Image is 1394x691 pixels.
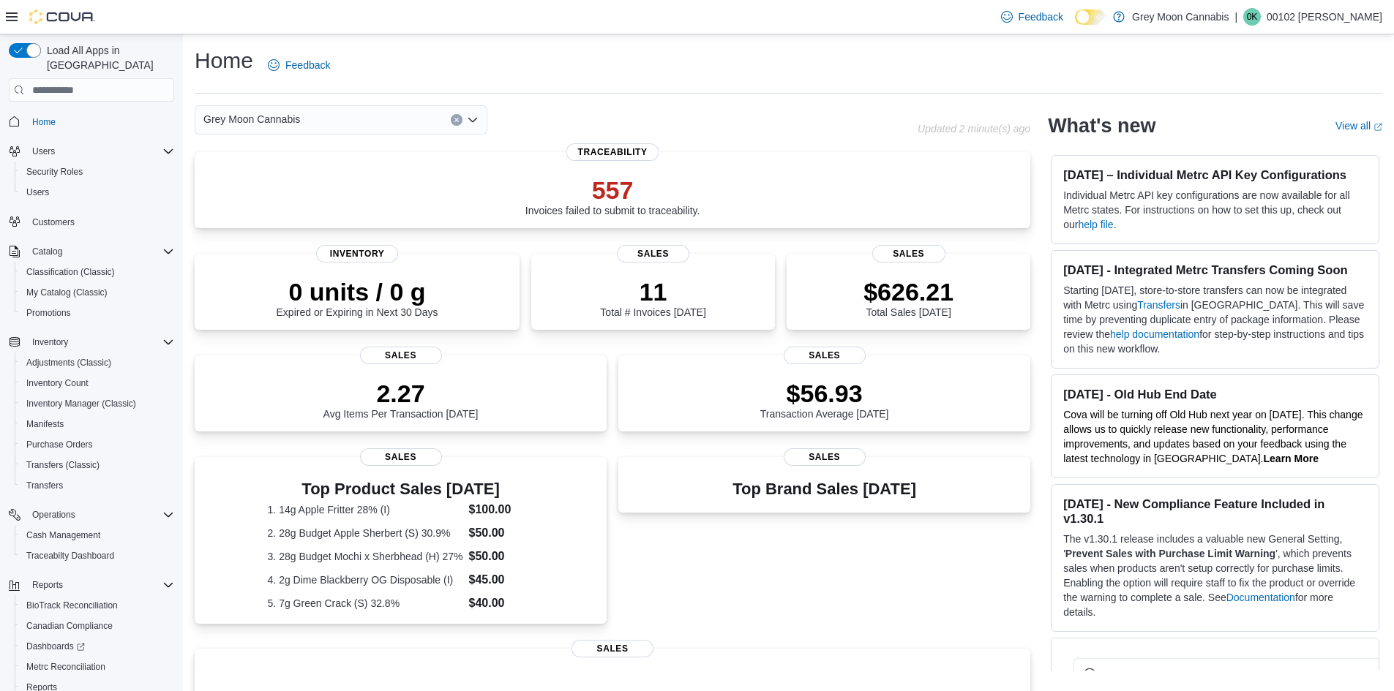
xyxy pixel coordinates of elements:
[1243,8,1261,26] div: 00102 Kristian Serna
[1226,592,1295,603] a: Documentation
[203,110,300,128] span: Grey Moon Cannabis
[15,393,180,414] button: Inventory Manager (Classic)
[3,211,180,233] button: Customers
[26,506,81,524] button: Operations
[3,141,180,162] button: Users
[15,262,180,282] button: Classification (Classic)
[1137,299,1180,311] a: Transfers
[1063,283,1367,356] p: Starting [DATE], store-to-store transfers can now be integrated with Metrc using in [GEOGRAPHIC_D...
[20,658,174,676] span: Metrc Reconciliation
[863,277,953,318] div: Total Sales [DATE]
[15,616,180,636] button: Canadian Compliance
[26,576,69,594] button: Reports
[15,545,180,566] button: Traceabilty Dashboard
[760,379,889,420] div: Transaction Average [DATE]
[784,448,866,466] span: Sales
[1075,10,1106,25] input: Dark Mode
[195,46,253,75] h1: Home
[26,418,64,430] span: Manifests
[15,636,180,657] a: Dashboards
[26,186,49,198] span: Users
[29,10,95,24] img: Cova
[872,245,945,263] span: Sales
[32,336,68,348] span: Inventory
[26,480,63,491] span: Transfers
[20,477,69,494] a: Transfers
[26,661,105,673] span: Metrc Reconciliation
[1048,114,1155,137] h2: What's new
[784,347,866,364] span: Sales
[277,277,438,318] div: Expired or Expiring in Next 30 Days
[617,245,690,263] span: Sales
[20,163,89,181] a: Security Roles
[15,162,180,182] button: Security Roles
[26,243,174,260] span: Catalog
[26,377,89,389] span: Inventory Count
[469,548,534,565] dd: $50.00
[1065,548,1275,559] strong: Prevent Sales with Purchase Limit Warning
[3,110,180,132] button: Home
[285,58,330,72] span: Feedback
[20,638,174,655] span: Dashboards
[20,374,94,392] a: Inventory Count
[26,506,174,524] span: Operations
[451,114,462,126] button: Clear input
[20,477,174,494] span: Transfers
[323,379,479,420] div: Avg Items Per Transaction [DATE]
[1078,219,1113,230] a: help file
[26,529,100,541] span: Cash Management
[1063,532,1367,619] p: The v1.30.1 release includes a valuable new General Setting, ' ', which prevents sales when produ...
[20,617,119,635] a: Canadian Compliance
[20,597,174,614] span: BioTrack Reconciliation
[268,480,534,498] h3: Top Product Sales [DATE]
[15,352,180,373] button: Adjustments (Classic)
[268,502,463,517] dt: 1. 14g Apple Fritter 28% (I)
[32,579,63,591] span: Reports
[15,657,180,677] button: Metrc Reconciliation
[467,114,479,126] button: Open list of options
[26,143,61,160] button: Users
[566,143,659,161] span: Traceability
[26,166,83,178] span: Security Roles
[1335,120,1382,132] a: View allExternal link
[20,395,142,412] a: Inventory Manager (Classic)
[277,277,438,306] p: 0 units / 0 g
[26,357,111,369] span: Adjustments (Classic)
[26,459,100,471] span: Transfers (Classic)
[1267,8,1382,26] p: 00102 [PERSON_NAME]
[20,284,174,301] span: My Catalog (Classic)
[26,112,174,130] span: Home
[26,333,74,351] button: Inventory
[20,436,174,453] span: Purchase Orders
[20,184,174,201] span: Users
[1019,10,1063,24] span: Feedback
[3,505,180,525] button: Operations
[32,116,56,128] span: Home
[32,246,62,257] span: Catalog
[268,573,463,587] dt: 4. 2g Dime Blackberry OG Disposable (I)
[268,526,463,540] dt: 2. 28g Budget Apple Sherbert (S) 30.9%
[20,436,99,453] a: Purchase Orders
[26,307,71,319] span: Promotions
[15,475,180,496] button: Transfers
[32,509,75,521] span: Operations
[316,245,398,263] span: Inventory
[469,571,534,589] dd: $45.00
[26,213,174,231] span: Customers
[525,175,700,216] div: Invoices failed to submit to traceability.
[1063,263,1367,277] h3: [DATE] - Integrated Metrc Transfers Coming Soon
[20,354,117,371] a: Adjustments (Classic)
[26,243,68,260] button: Catalog
[1234,8,1237,26] p: |
[15,525,180,545] button: Cash Management
[1063,387,1367,401] h3: [DATE] - Old Hub End Date
[26,143,174,160] span: Users
[3,241,180,262] button: Catalog
[1247,8,1258,26] span: 0K
[3,332,180,352] button: Inventory
[525,175,700,205] p: 557
[469,524,534,542] dd: $50.00
[26,214,80,231] a: Customers
[20,597,124,614] a: BioTrack Reconciliation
